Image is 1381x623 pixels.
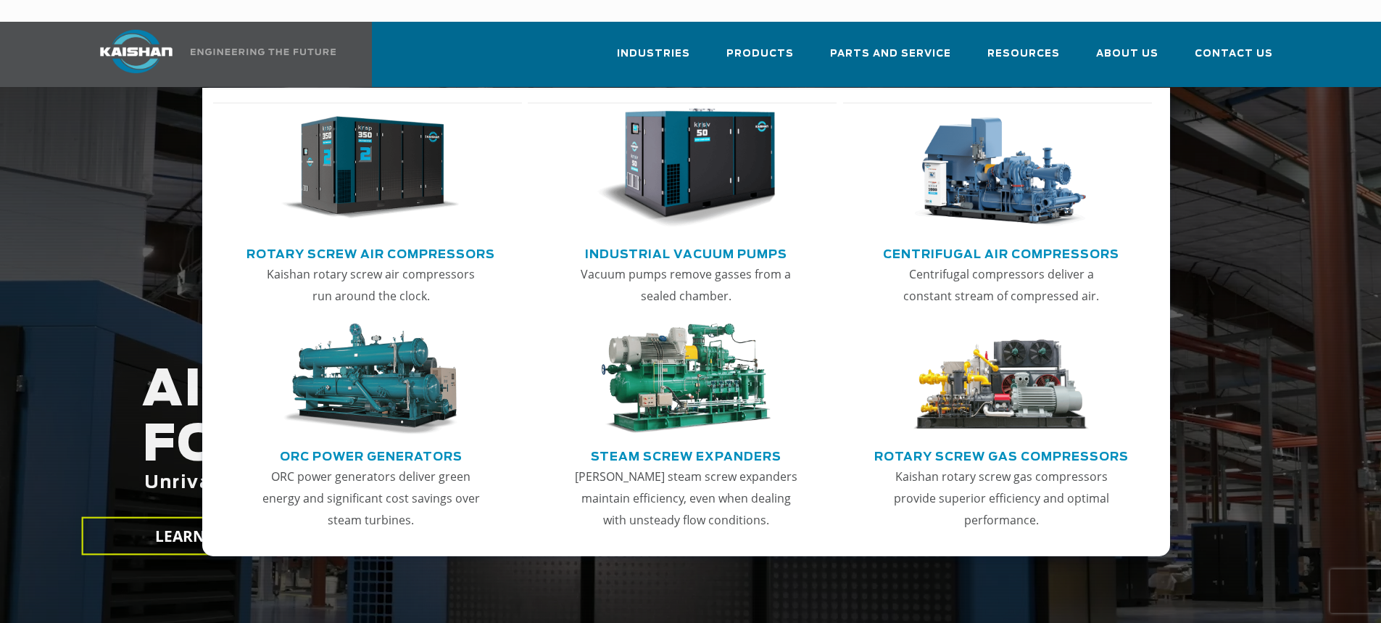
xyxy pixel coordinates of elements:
img: thumb-ORC-Power-Generators [281,323,460,435]
a: Resources [987,35,1060,84]
a: Steam Screw Expanders [591,444,781,466]
span: Resources [987,46,1060,62]
p: [PERSON_NAME] steam screw expanders maintain efficiency, even when dealing with unsteady flow con... [573,466,799,531]
a: Contact Us [1195,35,1273,84]
p: Centrifugal compressors deliver a constant stream of compressed air. [888,263,1114,307]
span: LEARN MORE [154,526,254,547]
p: Kaishan rotary screw air compressors run around the clock. [258,263,484,307]
span: Parts and Service [830,46,951,62]
a: Products [726,35,794,84]
h2: AIR COMPRESSORS FOR THE [91,363,1088,538]
img: thumb-Centrifugal-Air-Compressors [912,108,1090,228]
img: Engineering the future [191,49,336,55]
span: Unrivaled performance with up to 35% energy cost savings. [93,474,713,492]
img: thumb-Rotary-Screw-Gas-Compressors [912,323,1090,435]
a: LEARN MORE [81,517,328,556]
img: kaishan logo [82,30,191,73]
p: ORC power generators deliver green energy and significant cost savings over steam turbines. [258,466,484,531]
a: Kaishan USA [82,22,339,87]
a: Parts and Service [830,35,951,84]
a: Industrial Vacuum Pumps [585,242,787,263]
span: Products [726,46,794,62]
a: About Us [1096,35,1158,84]
img: thumb-Industrial-Vacuum-Pumps [597,108,775,228]
a: Rotary Screw Air Compressors [246,242,495,263]
a: Industries [617,35,690,84]
span: About Us [1096,46,1158,62]
span: Industries [617,46,690,62]
img: thumb-Rotary-Screw-Air-Compressors [281,108,460,228]
a: ORC Power Generators [280,444,463,466]
p: Kaishan rotary screw gas compressors provide superior efficiency and optimal performance. [888,466,1114,531]
span: Contact Us [1195,46,1273,62]
a: Rotary Screw Gas Compressors [874,444,1129,466]
a: Centrifugal Air Compressors [883,242,1119,263]
p: Vacuum pumps remove gasses from a sealed chamber. [573,263,799,307]
img: thumb-Steam-Screw-Expanders [597,323,775,435]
